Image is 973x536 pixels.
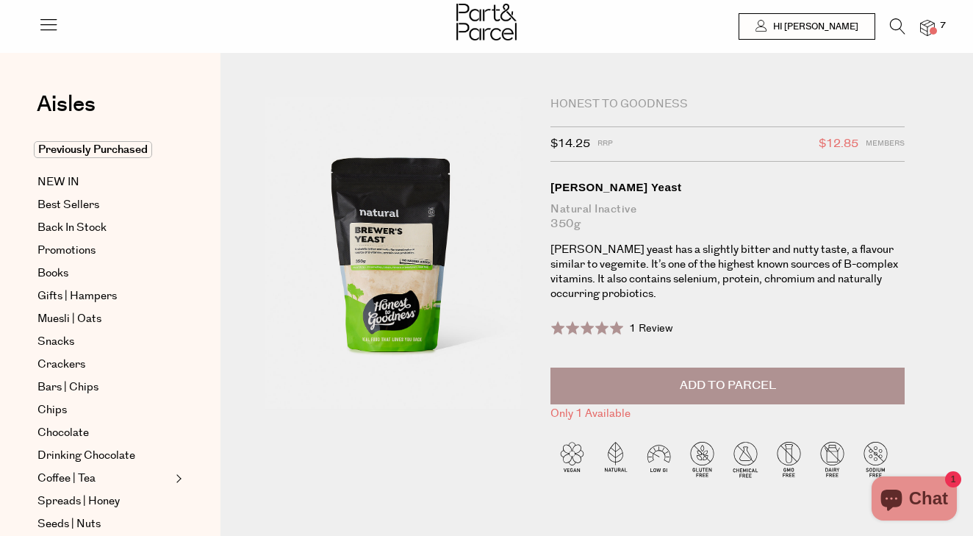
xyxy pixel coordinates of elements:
[37,174,171,191] a: NEW IN
[767,437,811,481] img: P_P-ICONS-Live_Bec_V11_GMO_Free.svg
[37,493,171,510] a: Spreads | Honey
[37,88,96,121] span: Aisles
[550,243,905,301] p: [PERSON_NAME] yeast has a slightly bitter and nutty taste, a flavour similar to vegemite. It’s on...
[37,515,101,533] span: Seeds | Nuts
[550,180,905,195] div: [PERSON_NAME] Yeast
[936,19,949,32] span: 7
[681,437,724,481] img: P_P-ICONS-Live_Bec_V11_Gluten_Free.svg
[37,310,101,328] span: Muesli | Oats
[550,368,905,404] button: Add to Parcel
[34,141,152,158] span: Previously Purchased
[37,333,171,351] a: Snacks
[680,377,776,394] span: Add to Parcel
[37,219,171,237] a: Back In Stock
[550,135,590,154] span: $14.25
[637,437,681,481] img: P_P-ICONS-Live_Bec_V11_Low_Gi.svg
[37,470,171,487] a: Coffee | Tea
[456,4,517,40] img: Part&Parcel
[37,401,171,419] a: Chips
[550,97,905,112] div: Honest to Goodness
[819,135,858,154] span: $12.85
[37,470,96,487] span: Coffee | Tea
[811,437,854,481] img: P_P-ICONS-Live_Bec_V11_Dairy_Free.svg
[172,470,182,487] button: Expand/Collapse Coffee | Tea
[629,321,673,336] span: 1 Review
[37,265,171,282] a: Books
[37,379,171,396] a: Bars | Chips
[37,196,99,214] span: Best Sellers
[37,287,117,305] span: Gifts | Hampers
[37,356,85,374] span: Crackers
[597,135,613,154] span: RRP
[37,242,96,260] span: Promotions
[37,141,171,159] a: Previously Purchased
[724,437,767,481] img: P_P-ICONS-Live_Bec_V11_Chemical_Free.svg
[37,265,68,282] span: Books
[37,242,171,260] a: Promotions
[37,424,89,442] span: Chocolate
[37,196,171,214] a: Best Sellers
[37,515,171,533] a: Seeds | Nuts
[37,356,171,374] a: Crackers
[37,287,171,305] a: Gifts | Hampers
[550,202,905,232] div: Natural Inactive 350g
[37,401,67,419] span: Chips
[920,20,935,35] a: 7
[739,13,875,40] a: Hi [PERSON_NAME]
[37,379,98,396] span: Bars | Chips
[769,21,858,33] span: Hi [PERSON_NAME]
[867,476,961,524] inbox-online-store-chat: Shopify online store chat
[37,174,79,191] span: NEW IN
[550,437,594,481] img: P_P-ICONS-Live_Bec_V11_Vegan.svg
[37,310,171,328] a: Muesli | Oats
[594,437,637,481] img: P_P-ICONS-Live_Bec_V11_Natural.svg
[265,97,528,409] img: Brewer's Yeast
[37,447,171,465] a: Drinking Chocolate
[37,93,96,130] a: Aisles
[866,135,905,154] span: Members
[37,493,120,510] span: Spreads | Honey
[37,424,171,442] a: Chocolate
[37,333,74,351] span: Snacks
[37,447,135,465] span: Drinking Chocolate
[854,437,897,481] img: P_P-ICONS-Live_Bec_V11_Sodium_Free.svg
[37,219,107,237] span: Back In Stock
